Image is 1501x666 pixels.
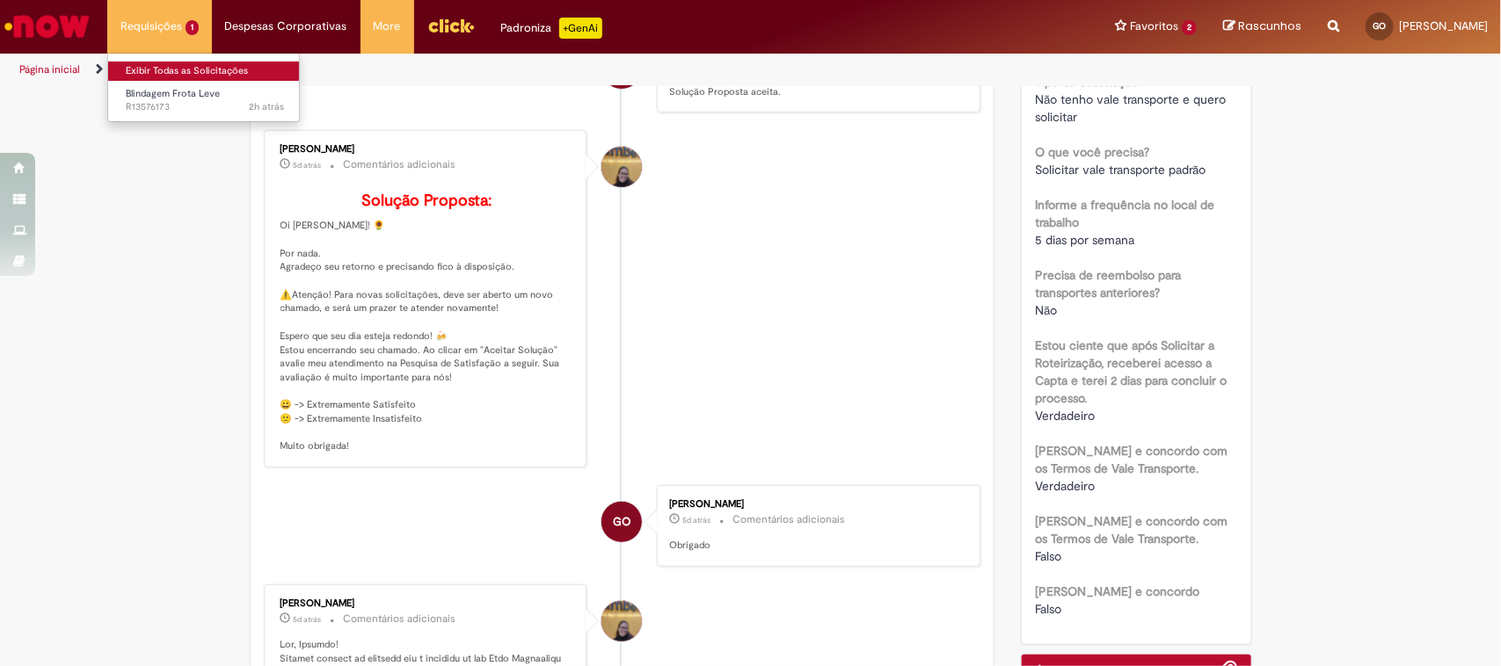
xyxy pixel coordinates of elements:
time: 25/09/2025 11:07:33 [294,160,322,170]
span: Rascunhos [1238,18,1301,34]
span: Blindagem Frota Leve [126,87,220,100]
span: Despesas Corporativas [225,18,347,35]
div: Amanda De Campos Gomes Do Nascimento [601,601,642,641]
b: [PERSON_NAME] e concordo com os Termos de Vale Transporte. [1035,443,1228,476]
span: Verdadeiro [1035,408,1095,423]
p: Oi [PERSON_NAME]! 🌻 Por nada. Agradeço seu retorno e precisando fico à disposição. ⚠️Atenção! Par... [281,192,573,453]
a: Aberto R13576173 : Blindagem Frota Leve [108,84,302,117]
span: 5 dias por semana [1035,232,1134,248]
span: Favoritos [1130,18,1178,35]
small: Comentários adicionais [344,612,456,626]
ul: Requisições [107,53,300,122]
span: Solicitar vale transporte padrão [1035,162,1206,177]
span: GO [613,501,630,543]
img: click_logo_yellow_360x200.png [427,12,475,39]
p: Solução Proposta aceita. [669,85,962,99]
b: [PERSON_NAME] e concordo [1035,583,1199,599]
b: Tipo da Solicitação [1035,74,1139,90]
span: 5d atrás [294,614,322,625]
b: Informe a frequência no local de trabalho [1035,197,1214,230]
div: Amanda De Campos Gomes Do Nascimento [601,147,642,187]
span: R13576173 [126,100,284,114]
time: 25/09/2025 08:12:27 [682,515,710,525]
div: Gabriel Rodrigues De Oliveira [601,502,642,542]
b: O que você precisa? [1035,144,1149,160]
span: GO [1373,20,1387,32]
div: [PERSON_NAME] [281,598,573,609]
span: 2 [1182,20,1197,35]
p: Obrigado [669,539,962,553]
a: Exibir Todas as Solicitações [108,62,302,81]
span: Não [1035,302,1057,318]
a: Página inicial [19,62,80,76]
div: Padroniza [501,18,602,39]
span: Falso [1035,548,1061,564]
span: 1 [186,20,199,35]
span: More [374,18,401,35]
b: Solução Proposta: [361,191,492,211]
ul: Trilhas de página [13,54,987,86]
span: Não tenho vale transporte e quero solicitar [1035,91,1229,125]
small: Comentários adicionais [344,157,456,172]
time: 29/09/2025 11:29:28 [249,100,284,113]
b: Precisa de reembolso para transportes anteriores? [1035,267,1181,300]
span: 2h atrás [249,100,284,113]
span: Requisições [120,18,182,35]
small: Comentários adicionais [732,512,845,527]
img: ServiceNow [2,9,92,44]
span: [PERSON_NAME] [1399,18,1488,33]
b: Estou ciente que após Solicitar a Roteirização, receberei acesso a Capta e terei 2 dias para conc... [1035,337,1227,406]
span: 5d atrás [682,515,710,525]
div: [PERSON_NAME] [281,144,573,155]
a: Rascunhos [1223,18,1301,35]
time: 24/09/2025 16:05:39 [294,614,322,625]
p: +GenAi [559,18,602,39]
span: 5d atrás [294,160,322,170]
span: Verdadeiro [1035,478,1095,494]
span: Falso [1035,601,1061,617]
div: [PERSON_NAME] [669,499,962,510]
b: [PERSON_NAME] e concordo com os Termos de Vale Transporte. [1035,513,1228,547]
